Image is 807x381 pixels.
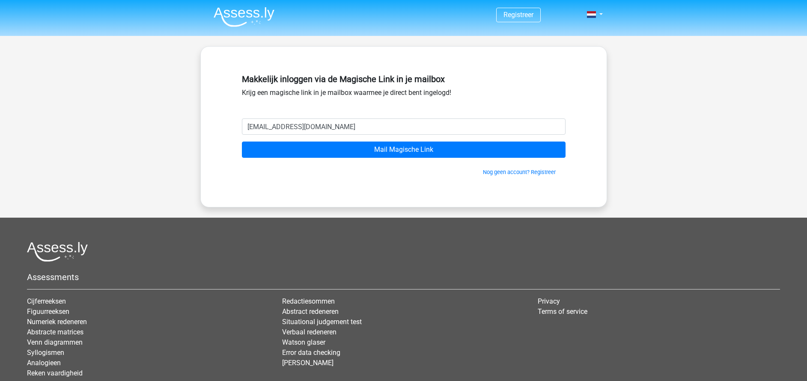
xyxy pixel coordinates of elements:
input: Email [242,118,566,135]
a: Nog geen account? Registreer [483,169,556,175]
a: Registreer [503,11,533,19]
img: Assessly logo [27,242,88,262]
h5: Assessments [27,272,780,282]
a: Privacy [538,297,560,305]
a: Verbaal redeneren [282,328,336,336]
img: Assessly [214,7,274,27]
a: Error data checking [282,349,340,357]
h5: Makkelijk inloggen via de Magische Link in je mailbox [242,74,566,84]
a: Figuurreeksen [27,307,69,316]
a: Syllogismen [27,349,64,357]
div: Krijg een magische link in je mailbox waarmee je direct bent ingelogd! [242,71,566,118]
a: Analogieen [27,359,61,367]
a: Cijferreeksen [27,297,66,305]
a: Terms of service [538,307,587,316]
a: [PERSON_NAME] [282,359,334,367]
a: Venn diagrammen [27,338,83,346]
a: Reken vaardigheid [27,369,83,377]
a: Abstract redeneren [282,307,339,316]
a: Watson glaser [282,338,325,346]
input: Mail Magische Link [242,142,566,158]
a: Numeriek redeneren [27,318,87,326]
a: Redactiesommen [282,297,335,305]
a: Situational judgement test [282,318,362,326]
a: Abstracte matrices [27,328,83,336]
